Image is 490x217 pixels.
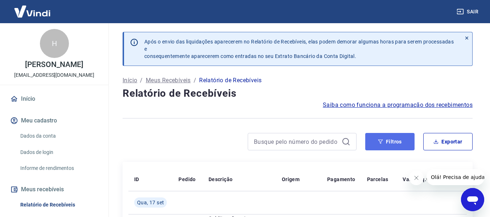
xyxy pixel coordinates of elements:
p: Após o envio das liquidações aparecerem no Relatório de Recebíveis, elas podem demorar algumas ho... [144,38,456,60]
a: Dados da conta [17,129,100,143]
button: Exportar [423,133,473,150]
p: Descrição [209,176,233,183]
p: Pedido [178,176,195,183]
button: Sair [455,5,481,18]
iframe: Fechar mensagem [409,171,424,185]
span: Qua, 17 set [137,199,164,206]
button: Filtros [365,133,415,150]
input: Busque pelo número do pedido [254,136,339,147]
a: Meus Recebíveis [146,76,191,85]
img: Vindi [9,0,56,22]
button: Meu cadastro [9,113,100,129]
a: Início [123,76,137,85]
p: Relatório de Recebíveis [199,76,262,85]
p: Origem [282,176,300,183]
iframe: Botão para abrir a janela de mensagens [461,188,484,211]
button: Meus recebíveis [9,181,100,197]
p: Valor Líq. [403,176,426,183]
p: [EMAIL_ADDRESS][DOMAIN_NAME] [14,71,94,79]
p: Parcelas [367,176,388,183]
a: Início [9,91,100,107]
p: [PERSON_NAME] [25,61,83,68]
p: / [194,76,196,85]
p: Pagamento [327,176,355,183]
span: Olá! Precisa de ajuda? [4,5,61,11]
a: Informe de rendimentos [17,161,100,176]
a: Saiba como funciona a programação dos recebimentos [323,101,473,109]
p: / [140,76,143,85]
p: ID [134,176,139,183]
div: H [40,29,69,58]
iframe: Mensagem da empresa [427,169,484,185]
a: Dados de login [17,145,100,160]
a: Relatório de Recebíveis [17,197,100,212]
h4: Relatório de Recebíveis [123,86,473,101]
